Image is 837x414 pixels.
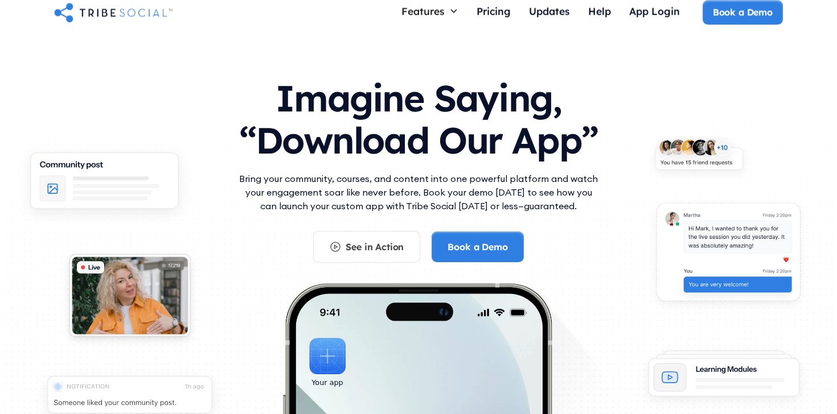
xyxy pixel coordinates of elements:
[645,131,753,183] img: An illustration of New friends requests
[236,66,601,167] h1: Imagine Saying, “Download Our App”
[636,343,812,412] img: An illustration of Learning Modules
[629,5,680,17] div: App Login
[313,231,420,263] a: See in Action
[236,172,601,213] p: Bring your community, courses, and content into one powerful platform and watch your engagement s...
[703,1,783,24] a: Book a Demo
[54,1,173,24] a: home
[588,5,611,17] div: Help
[432,231,523,262] a: Book a Demo
[17,143,192,226] img: An illustration of Community Feed
[529,5,570,17] div: Updates
[645,194,812,316] img: An illustration of chat
[401,5,445,17] div: Features
[346,241,404,253] div: See in Action
[59,246,201,350] img: An illustration of Live video
[477,5,511,17] div: Pricing
[311,376,343,389] div: Your app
